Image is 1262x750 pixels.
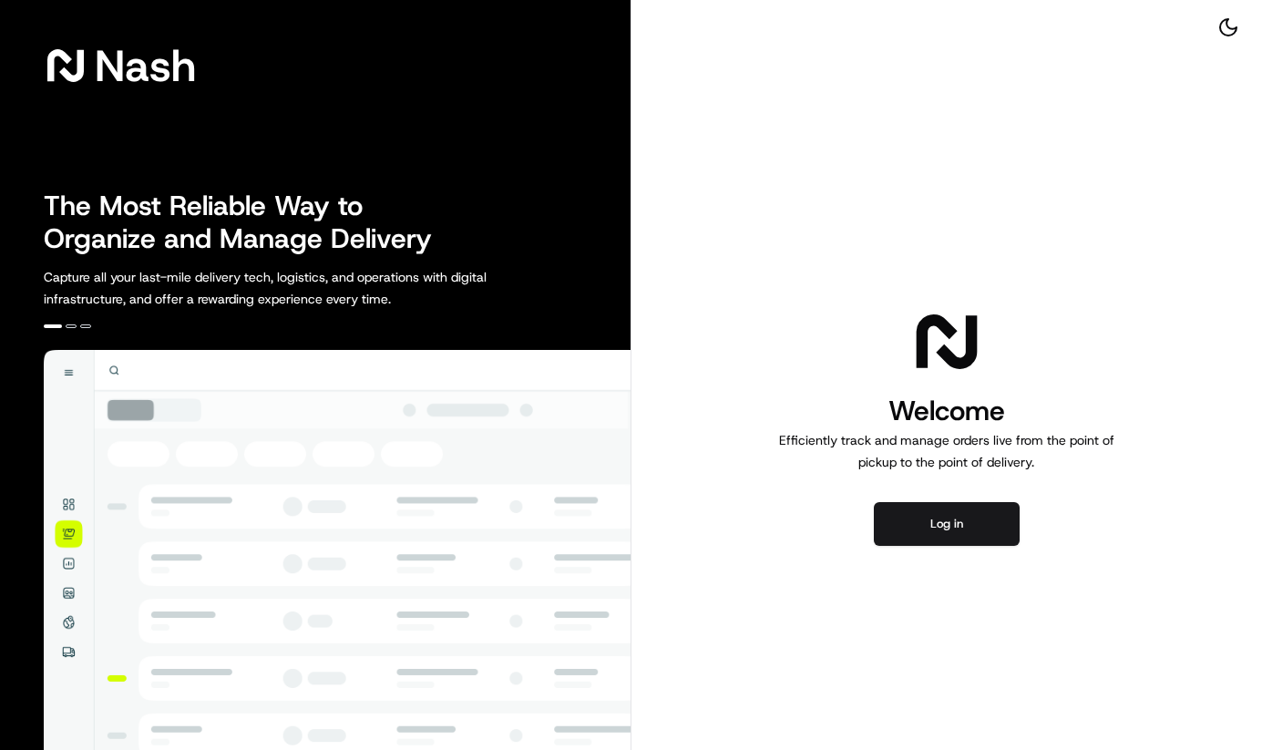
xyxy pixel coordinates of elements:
[772,393,1122,429] h1: Welcome
[772,429,1122,473] p: Efficiently track and manage orders live from the point of pickup to the point of delivery.
[95,47,196,84] span: Nash
[874,502,1020,546] button: Log in
[44,190,452,255] h2: The Most Reliable Way to Organize and Manage Delivery
[44,266,569,310] p: Capture all your last-mile delivery tech, logistics, and operations with digital infrastructure, ...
